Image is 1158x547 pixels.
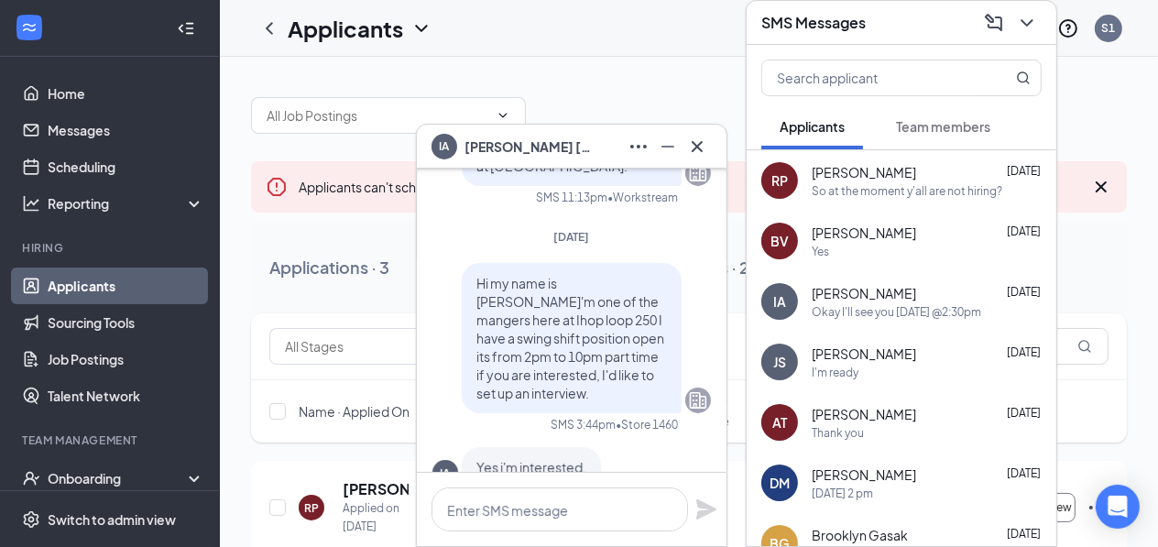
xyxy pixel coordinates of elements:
[812,365,858,380] div: I'm ready
[607,190,678,205] span: • Workstream
[686,136,708,158] svg: Cross
[48,341,204,377] a: Job Postings
[267,105,488,126] input: All Job Postings
[48,304,204,341] a: Sourcing Tools
[812,244,829,259] div: Yes
[896,118,990,135] span: Team members
[773,292,786,311] div: IA
[761,13,866,33] h3: SMS Messages
[695,498,717,520] svg: Plane
[616,417,678,432] span: • Store 1460
[48,377,204,414] a: Talent Network
[812,465,916,484] span: [PERSON_NAME]
[983,12,1005,34] svg: ComposeMessage
[177,19,195,38] svg: Collapse
[1057,17,1079,39] svg: QuestionInfo
[1007,285,1041,299] span: [DATE]
[299,179,665,195] span: Applicants can't schedule interviews.
[1016,12,1038,34] svg: ChevronDown
[20,18,38,37] svg: WorkstreamLogo
[299,402,410,421] span: Name · Applied On
[258,17,280,39] svg: ChevronLeft
[770,474,790,492] div: DM
[628,136,650,158] svg: Ellipses
[551,417,616,432] div: SMS 3:44pm
[812,425,864,441] div: Thank you
[22,240,201,256] div: Hiring
[657,136,679,158] svg: Minimize
[1087,497,1109,519] svg: Ellipses
[1096,485,1140,529] div: Open Intercom Messenger
[812,486,873,501] div: [DATE] 2 pm
[304,500,319,516] div: RP
[343,479,409,499] h5: [PERSON_NAME]
[1007,527,1041,541] span: [DATE]
[410,17,432,39] svg: ChevronDown
[773,353,786,371] div: JS
[762,60,979,95] input: Search applicant
[48,112,204,148] a: Messages
[48,148,204,185] a: Scheduling
[22,194,40,213] svg: Analysis
[1016,71,1031,85] svg: MagnifyingGlass
[812,183,1002,199] div: So at the moment y'all are not hiring?
[812,284,916,302] span: [PERSON_NAME]
[687,162,709,184] svg: Company
[22,510,40,529] svg: Settings
[464,137,593,157] span: [PERSON_NAME] [PERSON_NAME]
[653,132,683,161] button: Minimize
[812,405,916,423] span: [PERSON_NAME]
[770,232,789,250] div: BV
[476,459,586,476] span: Yes i'm interested.
[496,108,510,123] svg: ChevronDown
[1007,224,1041,238] span: [DATE]
[1090,176,1112,198] svg: Cross
[266,176,288,198] svg: Error
[812,526,908,544] span: Brooklyn Gasak
[683,132,712,161] button: Cross
[812,304,981,320] div: Okay I'll see you [DATE] @2:30pm
[771,171,788,190] div: RP
[48,469,189,487] div: Onboarding
[554,230,590,244] span: [DATE]
[624,132,653,161] button: Ellipses
[22,432,201,448] div: Team Management
[812,163,916,181] span: [PERSON_NAME]
[441,465,451,481] div: IA
[22,469,40,487] svg: UserCheck
[48,510,176,529] div: Switch to admin view
[1012,8,1042,38] button: ChevronDown
[979,8,1009,38] button: ComposeMessage
[1007,164,1041,178] span: [DATE]
[269,256,389,279] div: Applications · 3
[476,275,664,401] span: Hi my name is [PERSON_NAME]'m one of the mangers here at Ihop loop 250 I have a swing shift posit...
[772,413,787,432] div: AT
[687,389,709,411] svg: Company
[1007,345,1041,359] span: [DATE]
[1007,466,1041,480] span: [DATE]
[780,118,845,135] span: Applicants
[536,190,607,205] div: SMS 11:13pm
[1102,20,1116,36] div: S1
[288,13,403,44] h1: Applicants
[343,499,431,536] div: Applied on [DATE]
[1007,406,1041,420] span: [DATE]
[285,336,452,356] input: All Stages
[48,268,204,304] a: Applicants
[48,194,205,213] div: Reporting
[48,75,204,112] a: Home
[812,345,916,363] span: [PERSON_NAME]
[1077,339,1092,354] svg: MagnifyingGlass
[812,224,916,242] span: [PERSON_NAME]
